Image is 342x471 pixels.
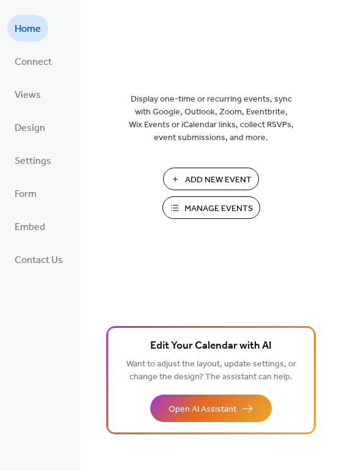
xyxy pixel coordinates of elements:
button: Open AI Assistant [150,395,272,422]
a: Settings [7,147,59,174]
a: Views [7,81,48,108]
span: Open AI Assistant [169,403,236,416]
a: Home [7,15,48,42]
button: Add New Event [163,168,259,190]
span: Manage Events [184,202,253,215]
span: Views [15,86,41,105]
span: Form [15,185,37,204]
button: Manage Events [162,196,260,219]
a: Form [7,180,44,207]
span: Add New Event [185,174,252,187]
span: Edit Your Calendar with AI [150,338,272,355]
span: Want to adjust the layout, update settings, or change the design? The assistant can help. [126,356,296,385]
span: Display one-time or recurring events, sync with Google, Outlook, Zoom, Eventbrite, Wix Events or ... [129,93,294,144]
span: Connect [15,53,52,72]
span: Embed [15,218,45,237]
span: Contact Us [15,251,63,270]
a: Embed [7,213,53,240]
a: Connect [7,48,59,75]
a: Contact Us [7,246,70,273]
span: Settings [15,152,51,171]
a: Design [7,114,53,141]
span: Design [15,119,45,138]
span: Home [15,20,41,39]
